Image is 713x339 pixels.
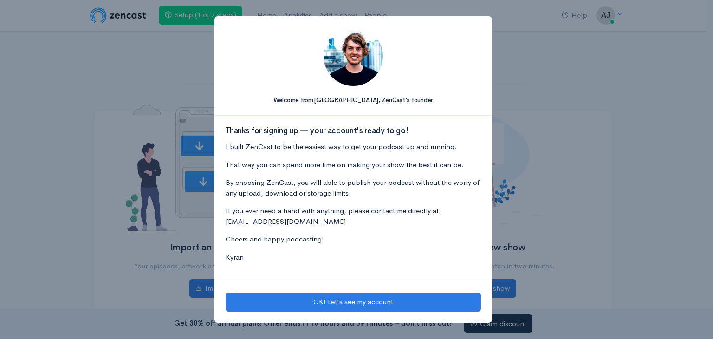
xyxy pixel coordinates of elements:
[226,160,481,170] p: That way you can spend more time on making your show the best it can be.
[226,97,481,104] h5: Welcome from [GEOGRAPHIC_DATA], ZenCast's founder
[226,127,481,136] h3: Thanks for signing up — your account's ready to go!
[226,206,481,227] p: If you ever need a hand with anything, please contact me directly at [EMAIL_ADDRESS][DOMAIN_NAME]
[226,252,481,263] p: Kyran
[226,142,481,152] p: I built ZenCast to be the easiest way to get your podcast up and running.
[681,307,704,330] iframe: gist-messenger-bubble-iframe
[226,293,481,312] button: OK! Let's see my account
[226,234,481,245] p: Cheers and happy podcasting!
[226,177,481,198] p: By choosing ZenCast, you will able to publish your podcast without the worry of any upload, downl...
